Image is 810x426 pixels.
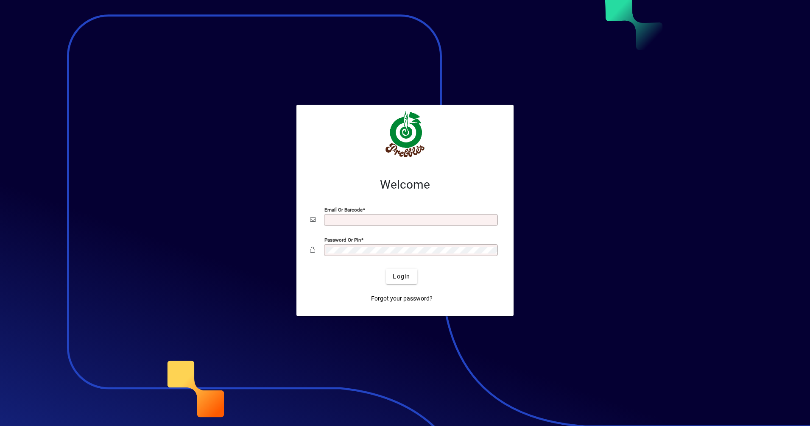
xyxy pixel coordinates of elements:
a: Forgot your password? [368,291,436,306]
button: Login [386,269,417,284]
span: Login [393,272,410,281]
span: Forgot your password? [371,294,433,303]
mat-label: Password or Pin [324,237,361,243]
h2: Welcome [310,178,500,192]
mat-label: Email or Barcode [324,207,363,213]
